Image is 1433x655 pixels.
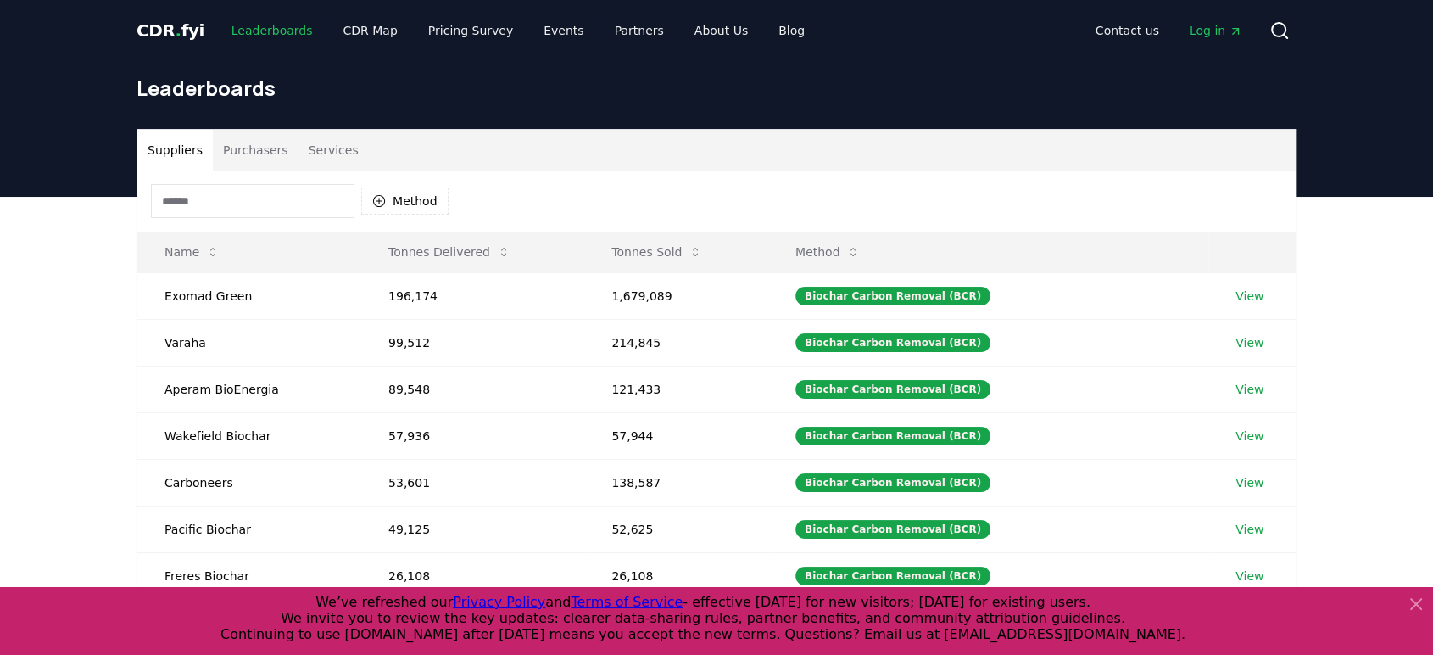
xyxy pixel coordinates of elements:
[1235,428,1263,445] a: View
[795,380,990,399] div: Biochar Carbon Removal (BCR)
[584,412,768,459] td: 57,944
[1235,288,1263,305] a: View
[361,319,584,366] td: 99,512
[137,319,361,366] td: Varaha
[415,15,527,46] a: Pricing Survey
[298,130,369,171] button: Services
[1082,15,1256,46] nav: Main
[137,412,361,459] td: Wakefield Biochar
[1235,568,1263,585] a: View
[361,366,584,412] td: 89,548
[361,412,584,459] td: 57,936
[137,552,361,599] td: Freres Biochar
[1235,334,1263,351] a: View
[1235,381,1263,398] a: View
[584,552,768,599] td: 26,108
[361,506,584,552] td: 49,125
[795,567,990,585] div: Biochar Carbon Removal (BCR)
[218,15,818,46] nav: Main
[1235,474,1263,491] a: View
[782,235,874,269] button: Method
[361,552,584,599] td: 26,108
[584,272,768,319] td: 1,679,089
[1082,15,1173,46] a: Contact us
[137,19,204,42] a: CDR.fyi
[361,272,584,319] td: 196,174
[151,235,233,269] button: Name
[137,272,361,319] td: Exomad Green
[681,15,761,46] a: About Us
[795,287,990,305] div: Biochar Carbon Removal (BCR)
[361,459,584,506] td: 53,601
[795,427,990,445] div: Biochar Carbon Removal (BCR)
[137,75,1296,102] h1: Leaderboards
[1190,22,1242,39] span: Log in
[795,520,990,539] div: Biochar Carbon Removal (BCR)
[598,235,716,269] button: Tonnes Sold
[218,15,326,46] a: Leaderboards
[765,15,818,46] a: Blog
[1176,15,1256,46] a: Log in
[137,459,361,506] td: Carboneers
[584,459,768,506] td: 138,587
[1235,521,1263,538] a: View
[137,506,361,552] td: Pacific Biochar
[176,20,181,41] span: .
[375,235,524,269] button: Tonnes Delivered
[584,506,768,552] td: 52,625
[584,319,768,366] td: 214,845
[137,366,361,412] td: Aperam BioEnergia
[137,130,213,171] button: Suppliers
[137,20,204,41] span: CDR fyi
[330,15,411,46] a: CDR Map
[795,333,990,352] div: Biochar Carbon Removal (BCR)
[213,130,298,171] button: Purchasers
[530,15,597,46] a: Events
[795,473,990,492] div: Biochar Carbon Removal (BCR)
[584,366,768,412] td: 121,433
[361,188,449,215] button: Method
[601,15,677,46] a: Partners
